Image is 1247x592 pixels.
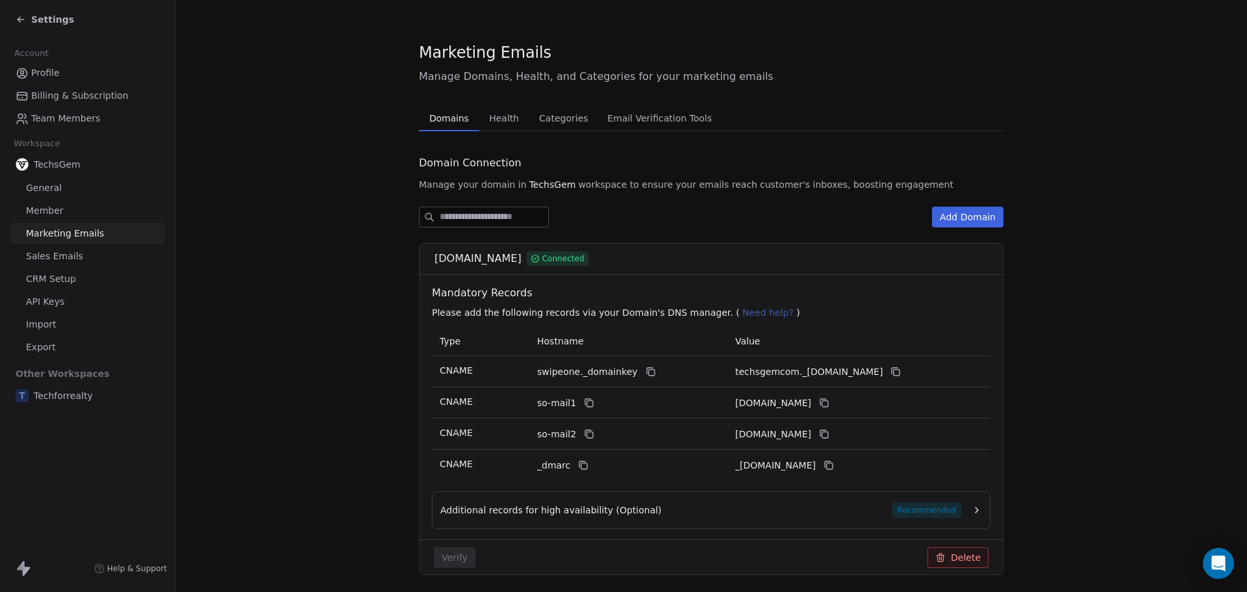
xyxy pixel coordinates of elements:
span: Marketing Emails [26,227,104,240]
span: T [16,389,29,402]
span: General [26,181,62,195]
span: Other Workspaces [10,363,115,384]
span: _dmarc [537,459,570,472]
span: API Keys [26,295,64,309]
span: so-mail1 [537,396,576,410]
span: Connected [542,253,585,264]
a: Billing & Subscription [10,85,164,107]
span: Team Members [31,112,100,125]
span: techsgemcom2.swipeone.email [735,428,811,441]
span: Account [8,44,54,63]
span: Profile [31,66,60,80]
span: Marketing Emails [419,43,551,62]
span: Member [26,204,64,218]
a: Marketing Emails [10,223,164,244]
span: Need help? [742,307,794,318]
span: Help & Support [107,563,167,574]
span: Workspace [8,134,66,153]
span: Sales Emails [26,250,83,263]
span: _dmarc.swipeone.email [735,459,816,472]
span: techsgemcom1.swipeone.email [735,396,811,410]
span: Domain Connection [419,155,522,171]
a: Profile [10,62,164,84]
span: CNAME [440,396,473,407]
span: Health [484,109,524,127]
span: TechsGem [529,178,576,191]
a: API Keys [10,291,164,313]
a: General [10,177,164,199]
span: Billing & Subscription [31,89,129,103]
img: Untitled%20design.png [16,158,29,171]
span: Additional records for high availability (Optional) [440,504,662,517]
span: Recommended [892,502,961,518]
span: Export [26,341,56,354]
span: techsgemcom._domainkey.swipeone.email [735,365,883,379]
span: so-mail2 [537,428,576,441]
span: Settings [31,13,74,26]
a: CRM Setup [10,268,164,290]
button: Add Domain [932,207,1003,227]
span: Import [26,318,56,331]
span: CNAME [440,459,473,469]
a: Member [10,200,164,222]
span: TechsGem [34,158,81,171]
span: Email Verification Tools [602,109,717,127]
div: Open Intercom Messenger [1203,548,1234,579]
span: CNAME [440,428,473,438]
p: Type [440,335,522,348]
a: Import [10,314,164,335]
a: Team Members [10,108,164,129]
span: Hostname [537,336,584,346]
a: Help & Support [94,563,167,574]
span: swipeone._domainkey [537,365,638,379]
button: Additional records for high availability (Optional)Recommended [440,502,982,518]
span: Categories [534,109,593,127]
span: Techforrealty [34,389,93,402]
span: CNAME [440,365,473,376]
span: Manage your domain in [419,178,527,191]
button: Verify [434,547,475,568]
span: customer's inboxes, boosting engagement [760,178,953,191]
span: Mandatory Records [432,285,996,301]
a: Export [10,337,164,358]
button: Delete [927,547,989,568]
span: CRM Setup [26,272,76,286]
p: Please add the following records via your Domain's DNS manager. ( ) [432,306,996,319]
a: Settings [16,13,74,26]
span: Domains [424,109,474,127]
span: workspace to ensure your emails reach [578,178,757,191]
span: [DOMAIN_NAME] [435,251,522,266]
span: Value [735,336,760,346]
span: Manage Domains, Health, and Categories for your marketing emails [419,69,1003,84]
a: Sales Emails [10,246,164,267]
